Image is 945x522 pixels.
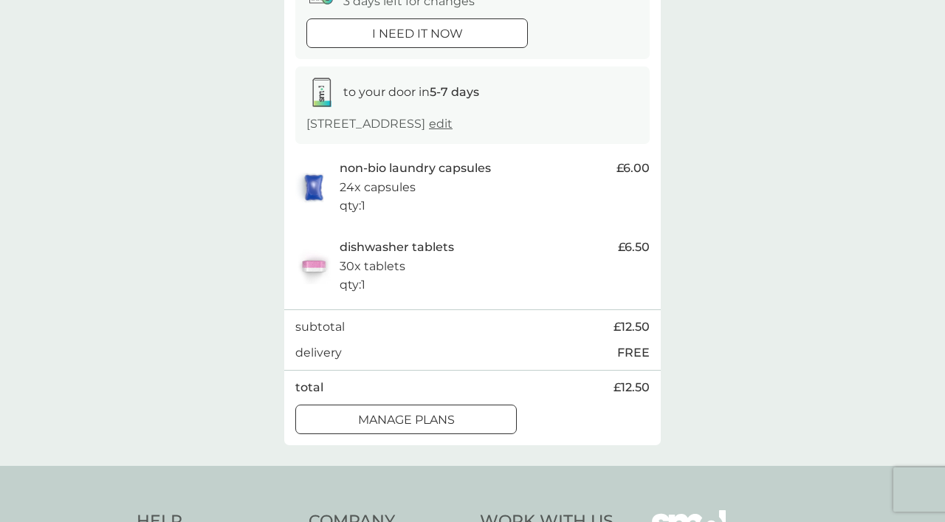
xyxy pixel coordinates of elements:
p: FREE [617,343,650,363]
p: non-bio laundry capsules [340,159,491,178]
strong: 5-7 days [430,85,479,99]
p: delivery [295,343,342,363]
p: total [295,378,323,397]
p: i need it now [372,24,463,44]
button: i need it now [306,18,528,48]
span: £6.50 [618,238,650,257]
p: 30x tablets [340,257,405,276]
p: dishwasher tablets [340,238,454,257]
span: £6.00 [616,159,650,178]
span: £12.50 [614,317,650,337]
span: to your door in [343,85,479,99]
p: qty : 1 [340,196,365,216]
a: edit [429,117,453,131]
p: [STREET_ADDRESS] [306,114,453,134]
span: £12.50 [614,378,650,397]
p: qty : 1 [340,275,365,295]
p: manage plans [358,411,455,430]
button: manage plans [295,405,517,434]
p: subtotal [295,317,345,337]
p: 24x capsules [340,178,416,197]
